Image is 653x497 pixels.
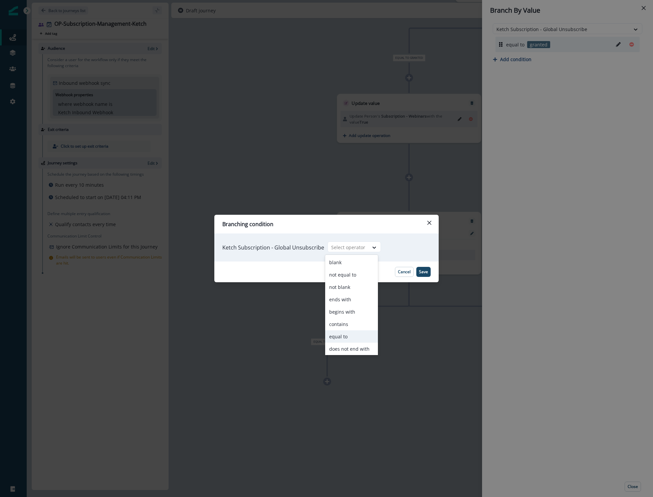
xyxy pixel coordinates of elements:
[419,270,428,274] p: Save
[325,281,378,293] div: not blank
[222,243,324,252] p: Ketch Subscription - Global Unsubscribe
[325,293,378,306] div: ends with
[325,306,378,318] div: begins with
[325,256,378,269] div: blank
[395,267,414,277] button: Cancel
[325,318,378,330] div: contains
[416,267,431,277] button: Save
[325,330,378,343] div: equal to
[325,269,378,281] div: not equal to
[424,217,435,228] button: Close
[325,343,378,355] div: does not end with
[222,220,273,228] p: Branching condition
[398,270,411,274] p: Cancel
